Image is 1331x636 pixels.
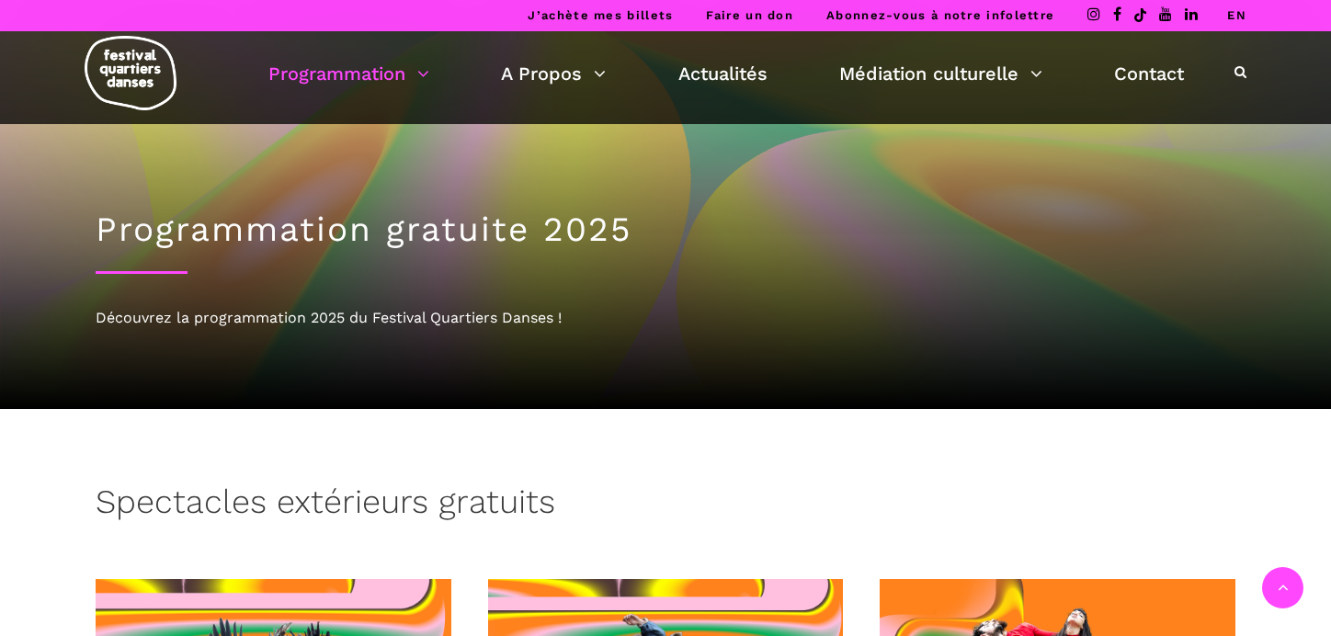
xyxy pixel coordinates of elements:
a: J’achète mes billets [528,8,673,22]
a: Médiation culturelle [839,58,1042,89]
h1: Programmation gratuite 2025 [96,210,1235,250]
img: logo-fqd-med [85,36,176,110]
a: Programmation [268,58,429,89]
a: Abonnez-vous à notre infolettre [826,8,1054,22]
a: EN [1227,8,1246,22]
div: Découvrez la programmation 2025 du Festival Quartiers Danses ! [96,306,1235,330]
h3: Spectacles extérieurs gratuits [96,483,555,528]
a: A Propos [501,58,606,89]
a: Contact [1114,58,1184,89]
a: Actualités [678,58,768,89]
a: Faire un don [706,8,793,22]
